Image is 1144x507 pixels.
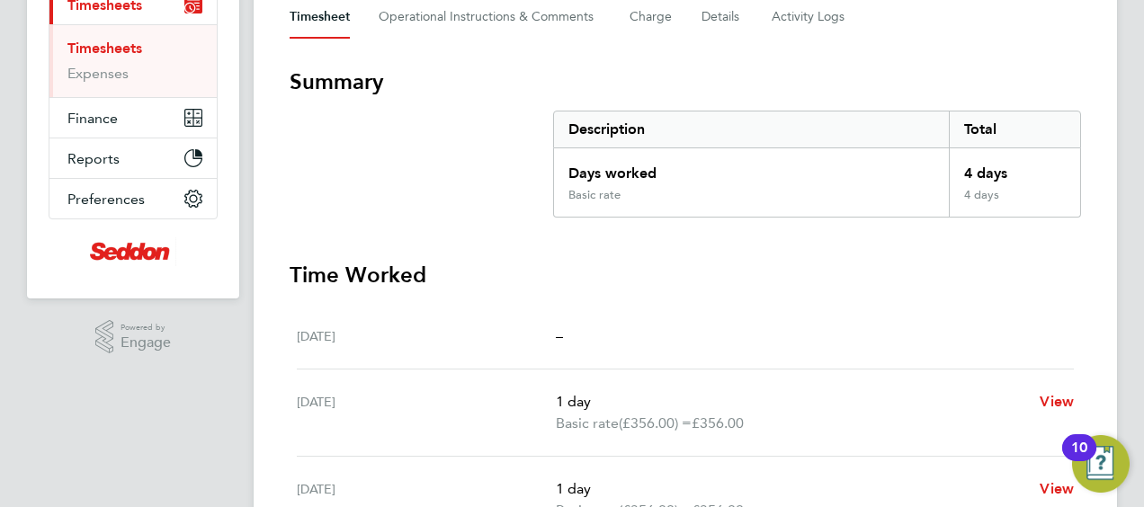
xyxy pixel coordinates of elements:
div: 4 days [949,148,1080,188]
button: Reports [49,138,217,178]
span: – [556,327,563,344]
span: £356.00 [692,414,744,431]
button: Open Resource Center, 10 new notifications [1072,435,1130,493]
span: Engage [121,335,171,351]
a: Timesheets [67,40,142,57]
a: Powered byEngage [95,320,172,354]
div: Description [554,111,949,147]
div: Total [949,111,1080,147]
h3: Time Worked [290,261,1081,289]
span: Basic rate [556,413,619,434]
div: [DATE] [297,325,556,347]
div: Summary [553,111,1081,218]
span: Reports [67,150,120,167]
div: Timesheets [49,24,217,97]
a: View [1040,391,1074,413]
div: Basic rate [568,188,621,202]
div: Days worked [554,148,949,188]
a: Expenses [67,65,129,82]
a: View [1040,478,1074,500]
div: [DATE] [297,391,556,434]
button: Preferences [49,179,217,218]
h3: Summary [290,67,1081,96]
span: View [1040,393,1074,410]
span: View [1040,480,1074,497]
div: 10 [1071,448,1087,471]
div: 4 days [949,188,1080,217]
span: Finance [67,110,118,127]
img: seddonconstruction-logo-retina.png [90,237,176,266]
span: Powered by [121,320,171,335]
span: Preferences [67,191,145,208]
p: 1 day [556,478,1025,500]
a: Go to home page [49,237,218,266]
span: (£356.00) = [619,414,692,431]
button: Finance [49,98,217,138]
p: 1 day [556,391,1025,413]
